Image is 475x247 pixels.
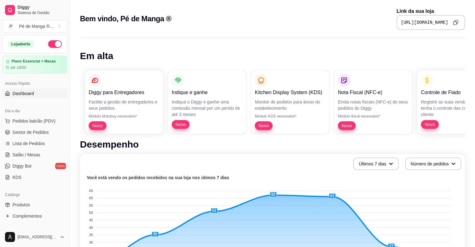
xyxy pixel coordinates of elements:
button: Diggy para EntregadoresFacilite a gestão de entregadores e seus pedidos.Módulo Motoboy necessário... [85,70,163,134]
div: Pé de Manga ® ... [19,23,53,29]
tspan: 50 [89,211,93,214]
span: Gestor de Pedidos [12,129,49,135]
span: Diggy [17,5,65,10]
span: Diggy Bot [12,163,32,169]
p: Kitchen Display System (KDS) [255,89,325,96]
a: Diggy Botnovo [2,161,67,171]
button: [EMAIL_ADDRESS][DOMAIN_NAME] [2,229,67,244]
pre: [URL][DOMAIN_NAME] [401,19,448,26]
tspan: 65 [89,189,93,193]
p: Facilite a gestão de entregadores e seus pedidos. [89,99,159,111]
tspan: 35 [89,233,93,237]
p: Módulo fiscal necessário* [338,114,408,119]
a: KDS [2,172,67,182]
span: Novo [173,121,188,128]
h1: Desempenho [80,139,465,150]
a: Lista de Pedidos [2,139,67,149]
p: Módulo Motoboy necessário* [89,114,159,119]
div: Acesso Rápido [2,78,67,88]
tspan: 60 [89,196,93,200]
span: Novo [339,123,354,129]
text: Você está vendo os pedidos recebidos na sua loja nos útimos 7 dias [87,175,229,180]
a: Dashboard [2,88,67,98]
a: Salão / Mesas [2,150,67,160]
p: Diggy para Entregadores [89,89,159,96]
tspan: 55 [89,204,93,207]
button: Kitchen Display System (KDS)Monitor de pedidos para áreas do estabelecimentoMódulo KDS necessário... [251,70,329,134]
p: Módulo KDS necessário* [255,114,325,119]
button: Últimos 7 dias [353,158,399,170]
span: Novo [256,123,271,129]
div: Dia a dia [2,106,67,116]
p: Nota Fiscal (NFC-e) [338,89,408,96]
button: Nota Fiscal (NFC-e)Emita notas fiscais (NFC-e) do seus pedidos do DiggyMódulo fiscal necessário*Novo [334,70,412,134]
span: Sistema de Gestão [17,10,65,15]
article: Plano Essencial + Mesas [12,59,56,64]
span: KDS [12,174,22,180]
span: Dashboard [12,90,34,97]
div: Catálogo [2,190,67,200]
article: até 18/09 [10,65,26,70]
button: Número de pedidos [405,158,461,170]
button: Alterar Status [48,40,62,48]
span: Lista de Pedidos [12,140,45,147]
a: Produtos [2,200,67,210]
span: P [8,23,14,29]
span: Novo [422,121,438,128]
tspan: 45 [89,218,93,222]
button: Indique e ganheIndique o Diggy e ganhe uma comissão mensal por um perído de até 3 mesesNovo [168,70,246,134]
span: Pedidos balcão (PDV) [12,118,56,124]
p: Emita notas fiscais (NFC-e) do seus pedidos do Diggy [338,99,408,111]
a: Plano Essencial + Mesasaté 18/09 [2,56,67,73]
h2: Bem vindo, Pé de Manga ® [80,14,171,24]
span: [EMAIL_ADDRESS][DOMAIN_NAME] [17,234,57,239]
p: Monitor de pedidos para áreas do estabelecimento [255,99,325,111]
button: Copy to clipboard [451,18,461,28]
tspan: 40 [89,226,93,229]
p: Indique e ganhe [172,89,242,96]
p: Link da sua loja [397,8,465,15]
h1: Em alta [80,50,465,62]
a: Complementos [2,211,67,221]
span: Novo [90,123,105,129]
div: Loja aberta [8,41,34,48]
span: Complementos [12,213,42,219]
span: Salão / Mesas [12,152,40,158]
a: DiggySistema de Gestão [2,3,67,18]
tspan: 30 [89,240,93,244]
p: Indique o Diggy e ganhe uma comissão mensal por um perído de até 3 meses [172,99,242,118]
button: Select a team [2,20,67,33]
a: Gestor de Pedidos [2,127,67,137]
button: Pedidos balcão (PDV) [2,116,67,126]
span: Produtos [12,202,30,208]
